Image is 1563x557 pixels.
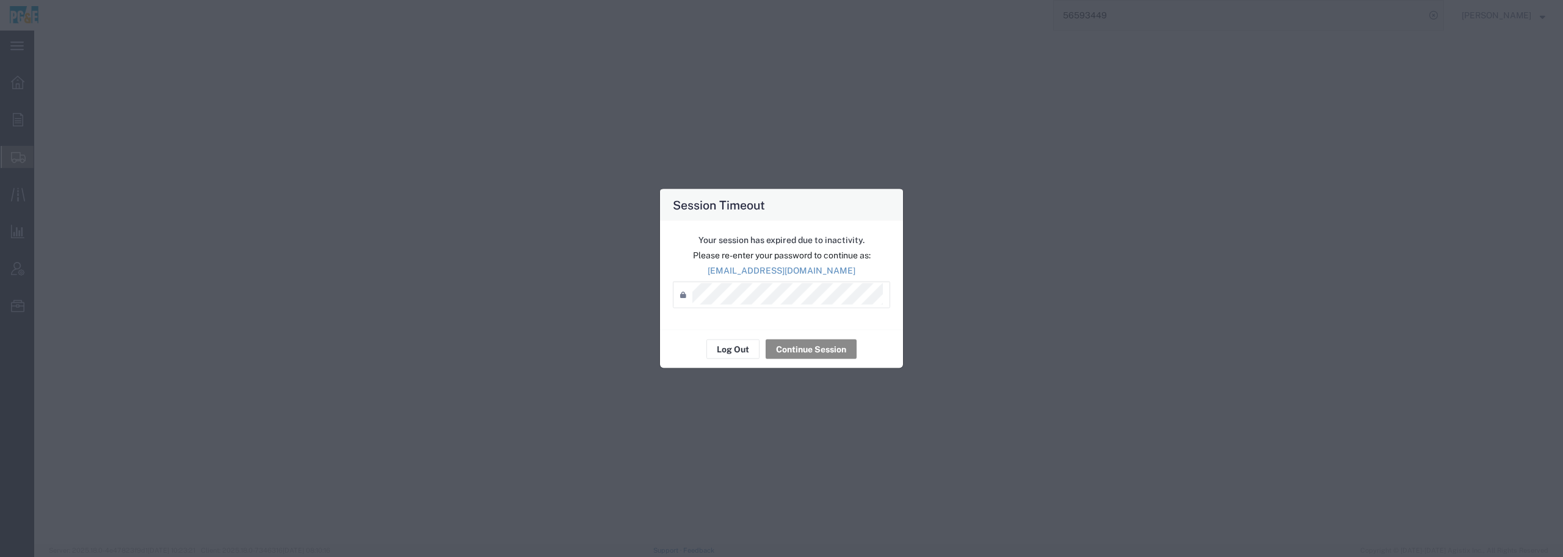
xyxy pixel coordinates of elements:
[673,249,890,262] p: Please re-enter your password to continue as:
[766,340,857,359] button: Continue Session
[706,340,760,359] button: Log Out
[673,234,890,247] p: Your session has expired due to inactivity.
[673,196,765,214] h4: Session Timeout
[673,264,890,277] p: [EMAIL_ADDRESS][DOMAIN_NAME]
